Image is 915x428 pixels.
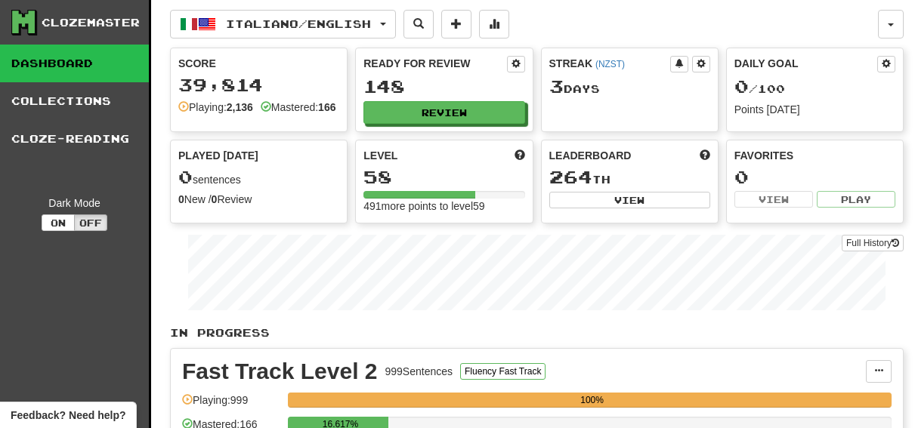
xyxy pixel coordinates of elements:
span: 0 [178,166,193,187]
div: Favorites [734,148,895,163]
div: New / Review [178,192,339,207]
div: 100% [292,393,892,408]
div: 39,814 [178,75,339,94]
a: (NZST) [595,59,625,69]
span: Italiano / English [226,17,371,30]
button: More stats [479,10,509,38]
strong: 166 [318,101,335,113]
div: Playing: 999 [182,393,280,417]
div: sentences [178,168,339,187]
span: 0 [734,75,749,97]
div: Daily Goal [734,56,877,72]
div: 999 Sentences [385,364,453,379]
span: Played [DATE] [178,148,258,163]
button: Italiano/English [170,10,396,38]
span: 3 [549,75,564,97]
div: Points [DATE] [734,102,895,117]
div: Mastered: [261,100,336,115]
div: Clozemaster [42,15,140,30]
button: On [42,214,75,231]
div: Score [178,56,339,71]
span: Open feedback widget [11,408,125,423]
strong: 0 [178,193,184,205]
div: Dark Mode [11,196,138,211]
div: Fast Track Level 2 [182,360,378,383]
span: Level [363,148,397,163]
strong: 0 [212,193,218,205]
div: 58 [363,168,524,186]
button: Fluency Fast Track [460,363,546,380]
button: Add sentence to collection [441,10,471,38]
div: 148 [363,77,524,96]
span: This week in points, UTC [700,148,710,163]
div: th [549,168,710,187]
span: Leaderboard [549,148,632,163]
p: In Progress [170,325,904,340]
div: 0 [734,168,895,186]
strong: 2,136 [227,101,253,113]
button: View [734,191,813,208]
button: View [549,192,710,208]
div: Streak [549,56,670,71]
button: Off [74,214,107,231]
div: Day s [549,77,710,97]
span: 264 [549,166,592,187]
button: Review [363,101,524,124]
div: Playing: [178,100,253,115]
span: / 100 [734,82,785,95]
a: Full History [842,235,904,251]
span: Score more points to level up [515,148,525,163]
button: Play [817,191,895,208]
div: 491 more points to level 59 [363,199,524,214]
button: Search sentences [403,10,434,38]
div: Ready for Review [363,56,506,71]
